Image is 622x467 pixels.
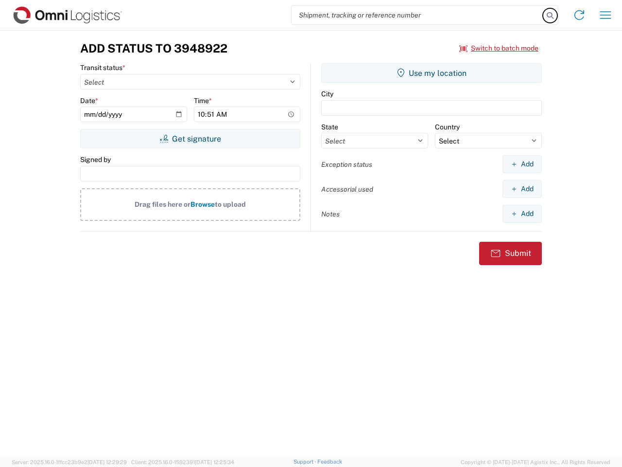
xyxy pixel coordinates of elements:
[80,41,227,55] h3: Add Status to 3948922
[215,200,246,208] span: to upload
[135,200,190,208] span: Drag files here or
[80,63,125,72] label: Transit status
[321,210,340,218] label: Notes
[194,96,212,105] label: Time
[502,180,542,198] button: Add
[479,242,542,265] button: Submit
[502,205,542,223] button: Add
[321,63,542,83] button: Use my location
[294,459,318,465] a: Support
[292,6,543,24] input: Shipment, tracking or reference number
[461,458,610,467] span: Copyright © [DATE]-[DATE] Agistix Inc., All Rights Reserved
[321,90,333,98] label: City
[80,155,111,164] label: Signed by
[80,129,300,148] button: Get signature
[317,459,342,465] a: Feedback
[321,123,338,131] label: State
[321,160,372,169] label: Exception status
[195,459,234,465] span: [DATE] 12:25:34
[190,200,215,208] span: Browse
[321,185,373,194] label: Accessorial used
[12,459,127,465] span: Server: 2025.16.0-1ffcc23b9e2
[435,123,460,131] label: Country
[80,96,98,105] label: Date
[502,155,542,173] button: Add
[131,459,234,465] span: Client: 2025.16.0-1592391
[87,459,127,465] span: [DATE] 12:29:29
[459,40,538,56] button: Switch to batch mode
